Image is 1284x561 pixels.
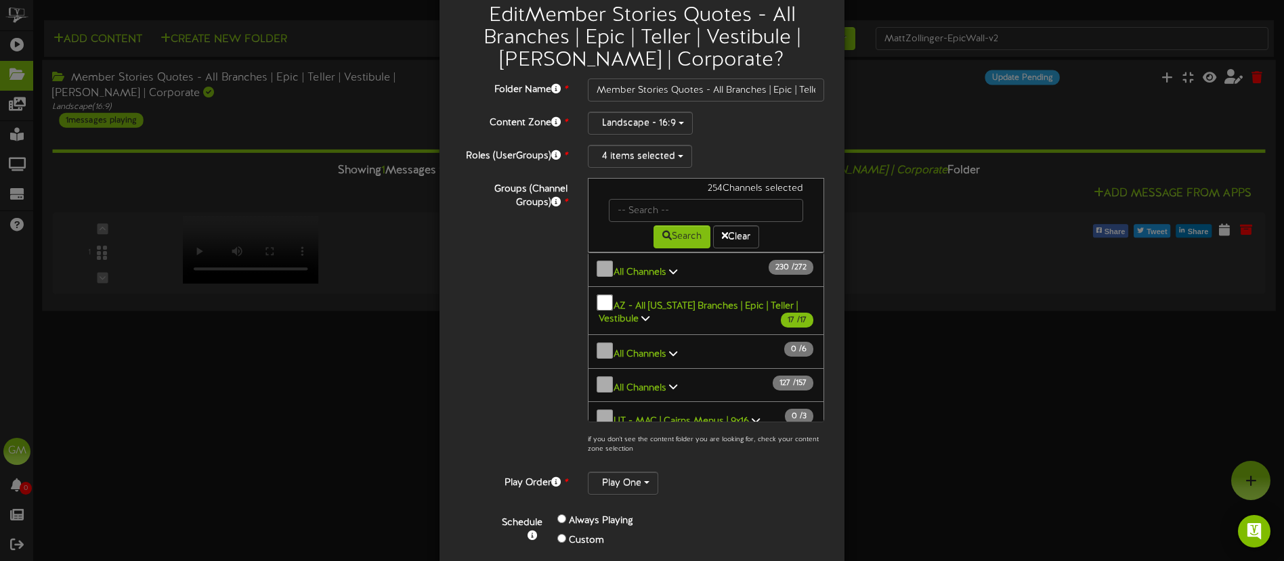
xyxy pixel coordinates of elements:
[450,145,578,163] label: Roles (UserGroups)
[588,368,824,403] button: All Channels 127 /157
[769,260,813,275] span: / 272
[450,178,578,210] label: Groups (Channel Groups)
[599,182,813,199] div: 254 Channels selected
[599,300,798,324] b: AZ - All [US_STATE] Branches | Epic | Teller | Vestibule
[713,225,759,248] button: Clear
[588,78,824,102] input: Folder Name
[775,263,792,272] span: 230
[609,199,803,222] input: -- Search --
[614,267,666,277] b: All Channels
[588,252,824,287] button: All Channels 230 /272
[450,472,578,490] label: Play Order
[569,514,633,528] label: Always Playing
[781,313,813,328] span: / 17
[502,518,542,528] b: Schedule
[614,382,666,392] b: All Channels
[614,349,666,359] b: All Channels
[588,145,692,168] button: 4 items selected
[588,472,658,495] button: Play One
[785,409,813,424] span: / 3
[588,286,824,336] button: AZ - All [US_STATE] Branches | Epic | Teller | Vestibule 17 /17
[654,225,710,248] button: Search
[588,112,693,135] button: Landscape - 16:9
[791,344,799,354] span: 0
[450,78,578,97] label: Folder Name
[569,534,604,547] label: Custom
[779,378,793,388] span: 127
[460,5,824,72] h2: Edit Member Stories Quotes - All Branches | Epic | Teller | Vestibule | [PERSON_NAME] | Corporate ?
[784,342,813,357] span: / 6
[773,376,813,390] span: / 157
[792,411,800,421] span: 0
[588,334,824,369] button: All Channels 0 /6
[788,315,797,325] span: 17
[614,416,749,426] b: UT - MAC | Cairns Menus | 9x16
[588,401,824,436] button: UT - MAC | Cairns Menus | 9x16 0 /3
[450,112,578,130] label: Content Zone
[1238,515,1270,547] div: Open Intercom Messenger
